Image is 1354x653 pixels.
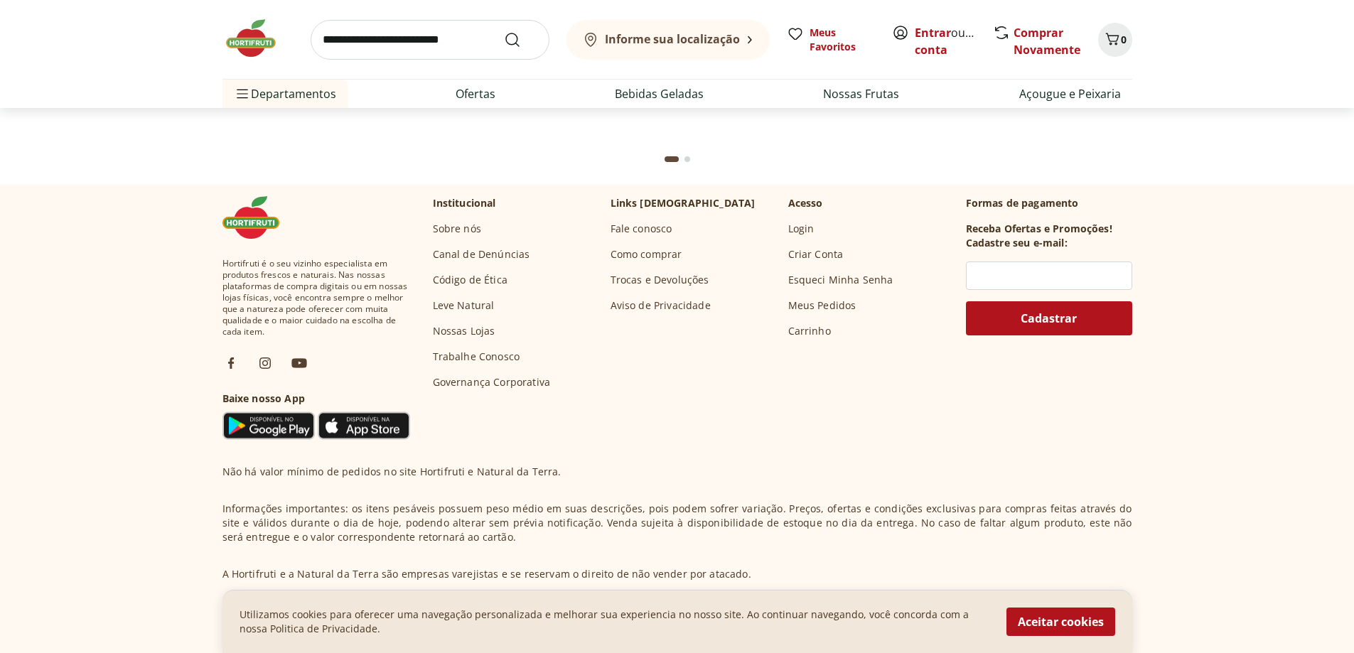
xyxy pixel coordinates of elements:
[222,355,240,372] img: fb
[662,142,682,176] button: Current page from fs-carousel
[234,77,336,111] span: Departamentos
[788,222,815,236] a: Login
[787,26,875,54] a: Meus Favoritos
[1021,313,1077,324] span: Cadastrar
[1019,85,1121,102] a: Açougue e Peixaria
[234,77,251,111] button: Menu
[611,298,711,313] a: Aviso de Privacidade
[1006,608,1115,636] button: Aceitar cookies
[311,20,549,60] input: search
[915,25,951,41] a: Entrar
[433,350,520,364] a: Trabalhe Conosco
[566,20,770,60] button: Informe sua localização
[605,31,740,47] b: Informe sua localização
[433,324,495,338] a: Nossas Lojas
[966,222,1112,236] h3: Receba Ofertas e Promoções!
[823,85,899,102] a: Nossas Frutas
[615,85,704,102] a: Bebidas Geladas
[222,258,410,338] span: Hortifruti é o seu vizinho especialista em produtos frescos e naturais. Nas nossas plataformas de...
[433,222,481,236] a: Sobre nós
[1121,33,1127,46] span: 0
[433,375,551,389] a: Governança Corporativa
[433,273,507,287] a: Código de Ética
[810,26,875,54] span: Meus Favoritos
[611,273,709,287] a: Trocas e Devoluções
[611,222,672,236] a: Fale conosco
[611,247,682,261] a: Como comprar
[788,298,856,313] a: Meus Pedidos
[433,196,496,210] p: Institucional
[966,236,1068,250] h3: Cadastre seu e-mail:
[1098,23,1132,57] button: Carrinho
[456,85,495,102] a: Ofertas
[222,196,294,239] img: Hortifruti
[1014,25,1080,58] a: Comprar Novamente
[682,142,693,176] button: Go to page 2 from fs-carousel
[788,196,823,210] p: Acesso
[966,301,1132,335] button: Cadastrar
[222,392,410,406] h3: Baixe nosso App
[788,324,831,338] a: Carrinho
[240,608,989,636] p: Utilizamos cookies para oferecer uma navegação personalizada e melhorar sua experiencia no nosso ...
[504,31,538,48] button: Submit Search
[222,502,1132,544] p: Informações importantes: os itens pesáveis possuem peso médio em suas descrições, pois podem sofr...
[915,25,993,58] a: Criar conta
[222,567,751,581] p: A Hortifruti e a Natural da Terra são empresas varejistas e se reservam o direito de não vender p...
[966,196,1132,210] p: Formas de pagamento
[222,17,294,60] img: Hortifruti
[318,411,410,440] img: App Store Icon
[611,196,756,210] p: Links [DEMOGRAPHIC_DATA]
[433,298,495,313] a: Leve Natural
[222,411,315,440] img: Google Play Icon
[915,24,978,58] span: ou
[788,247,844,261] a: Criar Conta
[788,273,893,287] a: Esqueci Minha Senha
[433,247,530,261] a: Canal de Denúncias
[222,465,562,479] p: Não há valor mínimo de pedidos no site Hortifruti e Natural da Terra.
[257,355,274,372] img: ig
[291,355,308,372] img: ytb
